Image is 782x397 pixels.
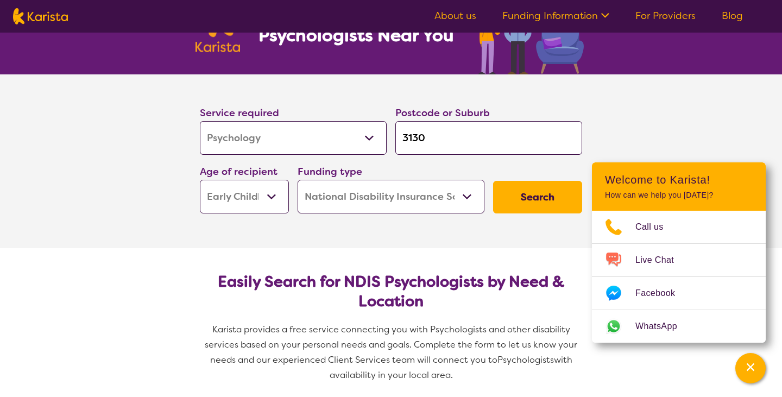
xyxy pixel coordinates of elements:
[298,165,362,178] label: Funding type
[605,173,753,186] h2: Welcome to Karista!
[493,181,582,213] button: Search
[635,252,687,268] span: Live Chat
[635,9,696,22] a: For Providers
[200,106,279,119] label: Service required
[735,353,766,383] button: Channel Menu
[13,8,68,24] img: Karista logo
[592,162,766,343] div: Channel Menu
[635,318,690,335] span: WhatsApp
[395,121,582,155] input: Type
[205,324,579,366] span: Karista provides a free service connecting you with Psychologists and other disability services b...
[209,272,573,311] h2: Easily Search for NDIS Psychologists by Need & Location
[395,106,490,119] label: Postcode or Suburb
[635,219,677,235] span: Call us
[592,211,766,343] ul: Choose channel
[605,191,753,200] p: How can we help you [DATE]?
[434,9,476,22] a: About us
[258,3,459,46] h1: Find NDIS Psychologists Near You
[200,165,278,178] label: Age of recipient
[592,310,766,343] a: Web link opens in a new tab.
[635,285,688,301] span: Facebook
[502,9,609,22] a: Funding Information
[722,9,743,22] a: Blog
[497,354,554,366] span: Psychologists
